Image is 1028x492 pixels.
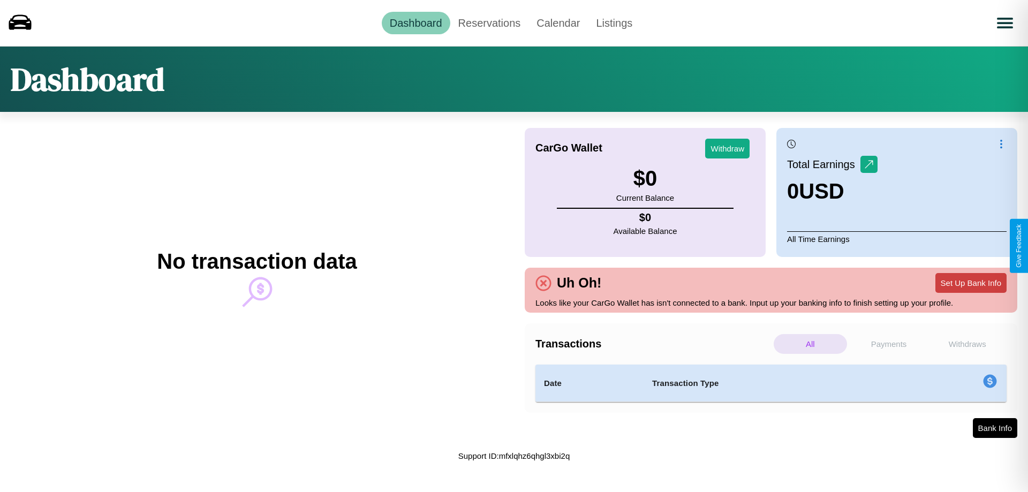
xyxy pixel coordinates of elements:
p: Payments [852,334,926,354]
a: Calendar [528,12,588,34]
h4: CarGo Wallet [535,142,602,154]
h4: Transactions [535,338,771,350]
button: Withdraw [705,139,750,158]
a: Listings [588,12,640,34]
h4: $ 0 [614,211,677,224]
h3: 0 USD [787,179,878,203]
h4: Transaction Type [652,377,895,390]
h4: Uh Oh! [551,275,607,291]
p: Withdraws [931,334,1004,354]
h2: No transaction data [157,249,357,274]
a: Dashboard [382,12,450,34]
p: Current Balance [616,191,674,205]
p: All [774,334,847,354]
a: Reservations [450,12,529,34]
p: Available Balance [614,224,677,238]
button: Set Up Bank Info [935,273,1007,293]
p: Looks like your CarGo Wallet has isn't connected to a bank. Input up your banking info to finish ... [535,296,1007,310]
p: Total Earnings [787,155,860,174]
p: Support ID: mfxlqhz6qhgl3xbi2q [458,449,570,463]
h3: $ 0 [616,166,674,191]
div: Give Feedback [1015,224,1023,268]
h4: Date [544,377,635,390]
button: Open menu [990,8,1020,38]
h1: Dashboard [11,57,164,101]
table: simple table [535,365,1007,402]
button: Bank Info [973,418,1017,438]
p: All Time Earnings [787,231,1007,246]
